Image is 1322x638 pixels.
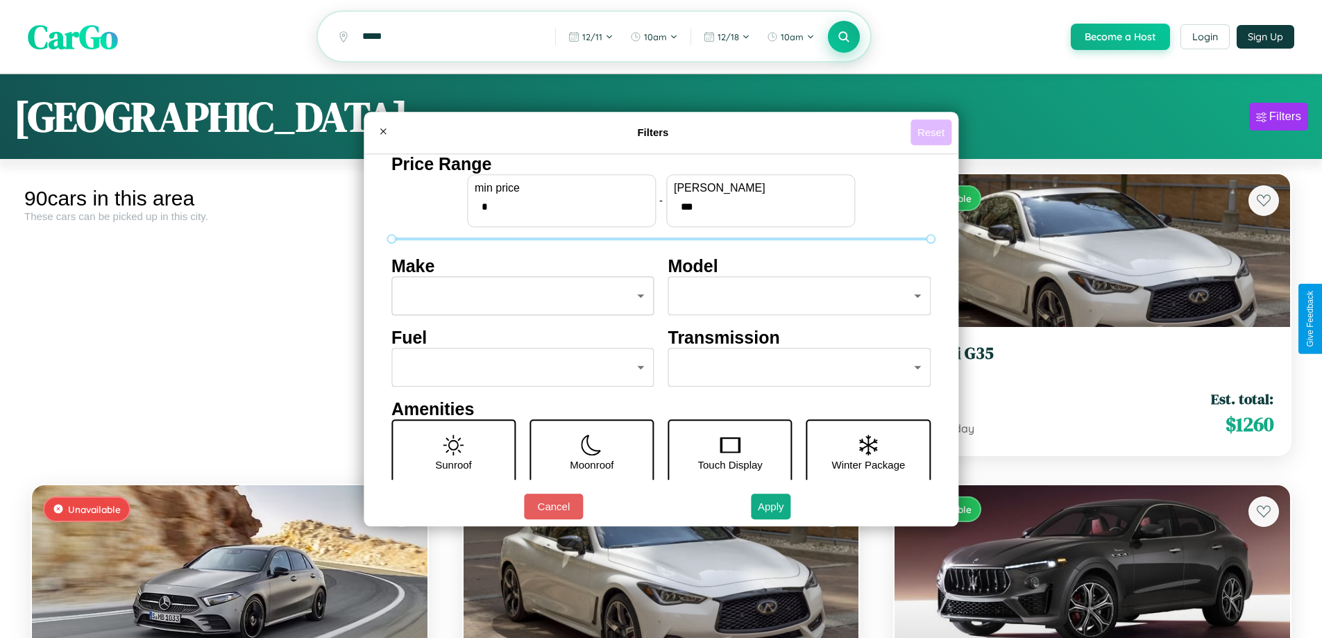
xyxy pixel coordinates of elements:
[1180,24,1230,49] button: Login
[391,399,931,419] h4: Amenities
[1249,103,1308,131] button: Filters
[697,455,762,474] p: Touch Display
[751,494,791,519] button: Apply
[391,154,931,174] h4: Price Range
[475,182,648,194] label: min price
[570,455,613,474] p: Moonroof
[28,14,118,60] span: CarGo
[910,119,951,145] button: Reset
[435,455,472,474] p: Sunroof
[1269,110,1301,124] div: Filters
[1226,410,1273,438] span: $ 1260
[945,421,974,435] span: / day
[697,26,757,48] button: 12/18
[911,344,1273,364] h3: Infiniti G35
[911,344,1273,378] a: Infiniti G352014
[68,503,121,515] span: Unavailable
[24,210,435,222] div: These cars can be picked up in this city.
[396,126,910,138] h4: Filters
[623,26,685,48] button: 10am
[644,31,667,42] span: 10am
[1211,389,1273,409] span: Est. total:
[14,88,408,145] h1: [GEOGRAPHIC_DATA]
[674,182,847,194] label: [PERSON_NAME]
[781,31,804,42] span: 10am
[718,31,739,42] span: 12 / 18
[1305,291,1315,347] div: Give Feedback
[760,26,822,48] button: 10am
[1237,25,1294,49] button: Sign Up
[659,191,663,210] p: -
[391,328,654,348] h4: Fuel
[582,31,602,42] span: 12 / 11
[24,187,435,210] div: 90 cars in this area
[391,256,654,276] h4: Make
[524,494,583,519] button: Cancel
[668,328,931,348] h4: Transmission
[561,26,620,48] button: 12/11
[832,455,906,474] p: Winter Package
[1071,24,1170,50] button: Become a Host
[668,256,931,276] h4: Model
